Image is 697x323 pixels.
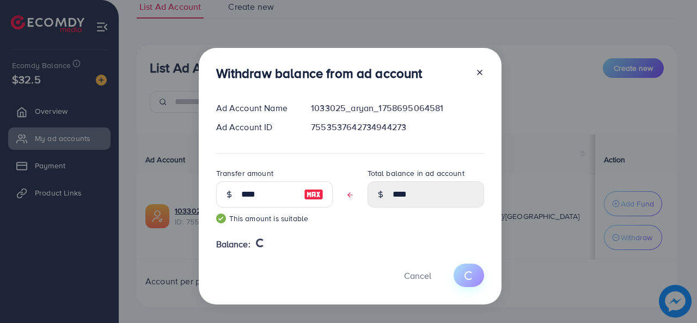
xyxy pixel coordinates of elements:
[302,121,492,133] div: 7553537642734944273
[302,102,492,114] div: 1033025_aryan_1758695064581
[207,121,303,133] div: Ad Account ID
[390,264,445,287] button: Cancel
[216,214,226,223] img: guide
[207,102,303,114] div: Ad Account Name
[304,188,323,201] img: image
[216,213,333,224] small: This amount is suitable
[368,168,464,179] label: Total balance in ad account
[216,238,250,251] span: Balance:
[404,270,431,282] span: Cancel
[216,65,423,81] h3: Withdraw balance from ad account
[216,168,273,179] label: Transfer amount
